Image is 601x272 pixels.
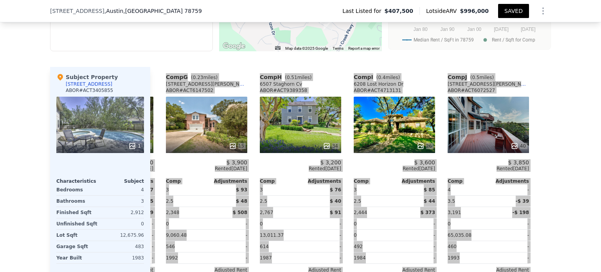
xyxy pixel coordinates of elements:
[102,196,144,207] div: 3
[232,210,247,215] span: $ 508
[354,187,357,193] span: 3
[385,7,414,15] span: $407,500
[221,41,247,51] img: Google
[102,207,144,218] div: 2,912
[302,252,341,263] div: -
[354,81,403,87] div: 6208 Lost Horizon Dr
[354,196,393,207] div: 2.5
[56,196,99,207] div: Bathrooms
[448,210,461,215] span: 3,191
[260,73,315,81] div: Comp H
[494,27,509,32] text: [DATE]
[492,37,535,43] text: Rent / Sqft for Comp
[448,81,529,87] div: [STREET_ADDRESS][PERSON_NAME]
[227,159,247,166] span: $ 3,900
[260,210,273,215] span: 2,767
[330,187,341,193] span: $ 76
[102,218,144,229] div: 0
[50,7,104,15] span: [STREET_ADDRESS]
[302,241,341,252] div: -
[378,75,385,80] span: 0.4
[282,75,315,80] span: ( miles)
[166,166,247,172] span: Rented [DATE]
[260,252,299,263] div: 1987
[56,207,99,218] div: Finished Sqft
[221,41,247,51] a: Open this area in Google Maps (opens a new window)
[260,232,284,238] span: 13,011.37
[330,210,341,215] span: $ 91
[208,218,247,229] div: -
[448,187,451,193] span: 4
[100,178,144,184] div: Subject
[490,241,529,252] div: -
[260,166,341,172] span: Rented [DATE]
[166,178,207,184] div: Comp
[511,142,526,150] div: 40
[508,159,529,166] span: $ 3,850
[56,73,118,81] div: Subject Property
[396,252,435,263] div: -
[512,210,529,215] span: -$ 198
[208,241,247,252] div: -
[166,252,205,263] div: 1992
[348,46,380,50] a: Report a map error
[424,198,435,204] span: $ 44
[56,230,99,241] div: Lot Sqft
[467,75,497,80] span: ( miles)
[56,184,99,195] div: Bedrooms
[236,187,247,193] span: $ 93
[275,46,281,50] button: Keyboard shortcuts
[414,27,428,32] text: Jan 80
[354,210,367,215] span: 2,444
[498,4,529,18] button: SAVED
[420,210,435,215] span: $ 373
[330,198,341,204] span: $ 40
[102,184,144,195] div: 4
[354,244,363,249] span: 492
[490,184,529,195] div: -
[354,221,357,227] span: 0
[260,87,307,94] div: ABOR # ACT9389358
[104,7,202,15] span: , Austin
[188,75,221,80] span: ( miles)
[320,159,341,166] span: $ 3,200
[287,75,297,80] span: 0.51
[166,210,179,215] span: 2,348
[354,232,357,238] span: 0
[354,178,394,184] div: Comp
[236,198,247,204] span: $ 48
[354,252,393,263] div: 1984
[66,87,113,94] div: ABOR # ACT3405855
[56,252,99,263] div: Year Built
[426,7,460,15] span: Lotside ARV
[260,81,302,87] a: 6507 Staghorn Cv
[414,37,474,43] text: Median Rent / SqFt in 78759
[396,230,435,241] div: -
[166,81,247,87] a: [STREET_ADDRESS][PERSON_NAME]
[448,252,487,263] div: 1993
[260,187,263,193] span: 3
[414,159,435,166] span: $ 3,600
[56,178,100,184] div: Characteristics
[472,75,479,80] span: 0.5
[490,230,529,241] div: -
[521,27,536,32] text: [DATE]
[208,252,247,263] div: -
[354,166,435,172] span: Rented [DATE]
[166,196,205,207] div: 2.5
[448,166,529,172] span: Rented [DATE]
[128,142,141,150] div: 1
[488,178,529,184] div: Adjustments
[123,8,202,14] span: , [GEOGRAPHIC_DATA] 78759
[460,8,489,14] span: $996,000
[260,244,269,249] span: 614
[66,81,112,87] div: [STREET_ADDRESS]
[448,221,451,227] span: 0
[417,142,432,150] div: 26
[207,178,247,184] div: Adjustments
[323,142,338,150] div: 34
[302,218,341,229] div: -
[56,241,99,252] div: Garage Sqft
[396,241,435,252] div: -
